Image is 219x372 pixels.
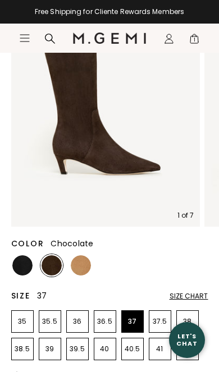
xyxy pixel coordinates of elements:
[42,255,62,275] img: Chocolate
[169,333,205,347] div: Let's Chat
[122,317,143,326] p: 37
[11,239,44,248] h2: Color
[12,345,33,353] p: 38.5
[170,292,208,301] div: Size Chart
[94,317,116,326] p: 36.5
[19,33,30,44] button: Open site menu
[177,211,194,220] div: 1 of 7
[71,255,91,275] img: Biscuit
[122,345,143,353] p: 40.5
[39,317,61,326] p: 35.5
[11,291,30,300] h2: Size
[177,317,198,326] p: 38
[73,33,147,44] img: M.Gemi
[37,290,47,301] span: 37
[67,317,88,326] p: 36
[189,35,200,47] span: 1
[39,345,61,353] p: 39
[12,317,33,326] p: 35
[149,317,171,326] p: 37.5
[149,345,171,353] p: 41
[51,238,93,249] span: Chocolate
[12,255,33,275] img: Black
[67,345,88,353] p: 39.5
[94,345,116,353] p: 40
